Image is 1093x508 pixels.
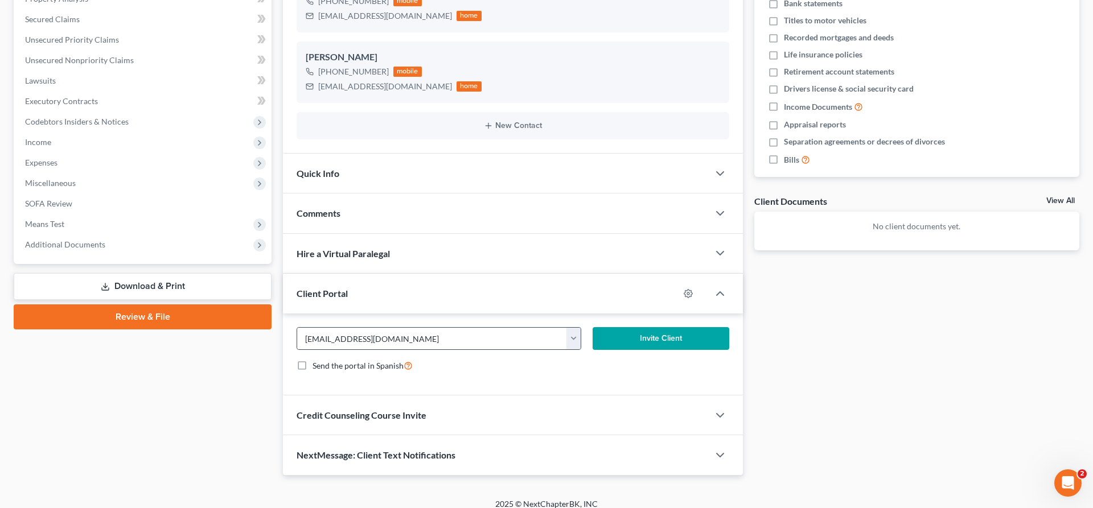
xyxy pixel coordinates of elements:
[25,158,57,167] span: Expenses
[754,195,827,207] div: Client Documents
[25,76,56,85] span: Lawsuits
[784,83,914,94] span: Drivers license & social security card
[784,32,894,43] span: Recorded mortgages and deeds
[784,49,862,60] span: Life insurance policies
[25,96,98,106] span: Executory Contracts
[297,248,390,259] span: Hire a Virtual Paralegal
[297,449,455,460] span: NextMessage: Client Text Notifications
[297,288,348,299] span: Client Portal
[306,121,720,130] button: New Contact
[25,117,129,126] span: Codebtors Insiders & Notices
[16,71,272,91] a: Lawsuits
[297,328,567,349] input: Enter email
[393,67,422,77] div: mobile
[593,327,729,350] button: Invite Client
[313,361,404,370] span: Send the portal in Spanish
[297,168,339,179] span: Quick Info
[14,273,272,300] a: Download & Print
[784,154,799,166] span: Bills
[25,35,119,44] span: Unsecured Priority Claims
[318,66,389,77] div: [PHONE_NUMBER]
[25,239,105,249] span: Additional Documents
[25,55,134,65] span: Unsecured Nonpriority Claims
[306,51,720,64] div: [PERSON_NAME]
[1054,469,1082,497] iframe: Intercom live chat
[784,119,846,130] span: Appraisal reports
[25,178,76,188] span: Miscellaneous
[16,50,272,71] a: Unsecured Nonpriority Claims
[784,101,852,113] span: Income Documents
[25,137,51,147] span: Income
[1046,197,1075,205] a: View All
[16,30,272,50] a: Unsecured Priority Claims
[318,10,452,22] div: [EMAIL_ADDRESS][DOMAIN_NAME]
[14,304,272,329] a: Review & File
[457,81,482,92] div: home
[25,14,80,24] span: Secured Claims
[1078,469,1087,478] span: 2
[784,66,894,77] span: Retirement account statements
[763,221,1070,232] p: No client documents yet.
[297,410,426,420] span: Credit Counseling Course Invite
[25,219,64,229] span: Means Test
[16,193,272,214] a: SOFA Review
[784,15,866,26] span: Titles to motor vehicles
[318,81,452,92] div: [EMAIL_ADDRESS][DOMAIN_NAME]
[16,91,272,111] a: Executory Contracts
[457,11,482,21] div: home
[297,208,340,218] span: Comments
[25,199,72,208] span: SOFA Review
[784,136,945,147] span: Separation agreements or decrees of divorces
[16,9,272,30] a: Secured Claims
